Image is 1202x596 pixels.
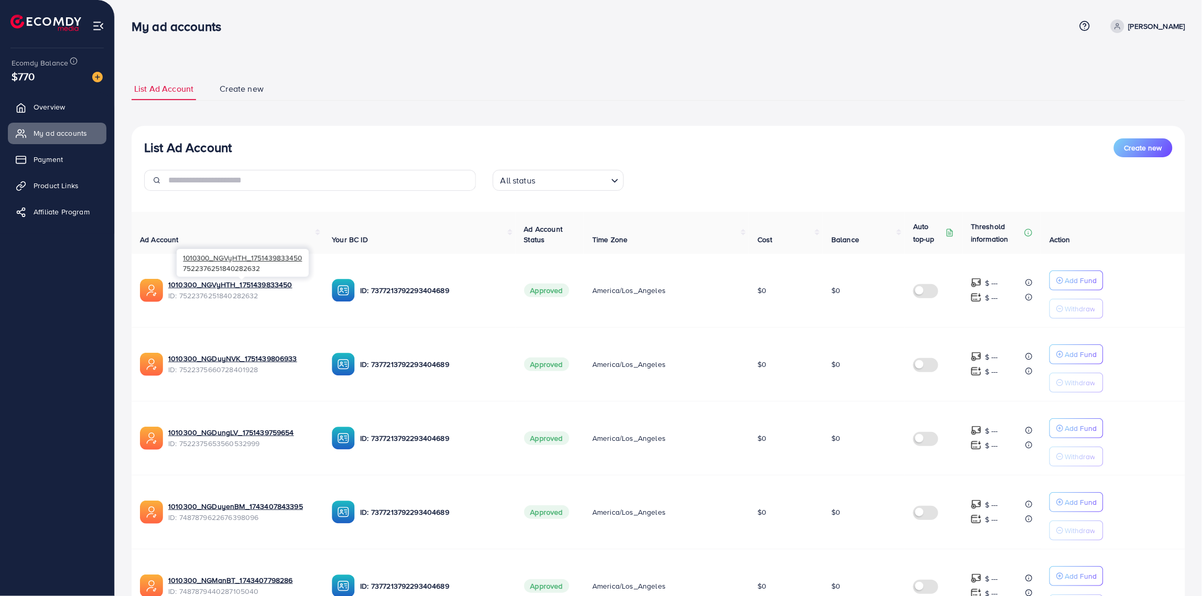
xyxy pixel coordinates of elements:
span: Cost [757,234,773,245]
button: Withdraw [1049,447,1103,467]
a: Affiliate Program [8,201,106,222]
p: ID: 7377213792293404689 [360,506,507,518]
span: Your BC ID [332,234,368,245]
p: $ --- [985,291,998,304]
button: Add Fund [1049,270,1103,290]
p: Threshold information [971,220,1022,245]
p: Add Fund [1065,422,1097,435]
img: top-up amount [971,351,982,362]
a: 1010300_NGDungLV_1751439759654 [168,427,315,438]
img: menu [92,20,104,32]
span: Ad Account Status [524,224,563,245]
span: Payment [34,154,63,165]
button: Add Fund [1049,418,1103,438]
p: $ --- [985,277,998,289]
div: Search for option [493,170,624,191]
span: Ad Account [140,234,179,245]
img: top-up amount [971,366,982,377]
button: Withdraw [1049,299,1103,319]
p: Auto top-up [913,220,944,245]
p: [PERSON_NAME] [1129,20,1185,32]
p: Withdraw [1065,376,1095,389]
span: Overview [34,102,65,112]
p: Add Fund [1065,348,1097,361]
img: top-up amount [971,573,982,584]
p: ID: 7377213792293404689 [360,284,507,297]
span: America/Los_Angeles [592,359,666,370]
span: America/Los_Angeles [592,507,666,517]
img: ic-ba-acc.ded83a64.svg [332,353,355,376]
button: Withdraw [1049,373,1103,393]
span: $0 [757,433,766,443]
img: ic-ads-acc.e4c84228.svg [140,427,163,450]
span: Product Links [34,180,79,191]
p: Withdraw [1065,524,1095,537]
h3: My ad accounts [132,19,230,34]
span: $0 [831,285,840,296]
p: $ --- [985,351,998,363]
a: logo [10,15,81,31]
img: ic-ads-acc.e4c84228.svg [140,279,163,302]
span: America/Los_Angeles [592,581,666,591]
span: Create new [1124,143,1162,153]
a: 1010300_NGDuyenBM_1743407843395 [168,501,315,512]
span: My ad accounts [34,128,87,138]
span: America/Los_Angeles [592,285,666,296]
span: $0 [757,285,766,296]
a: 1010300_NGVyHTH_1751439833450 [168,279,315,290]
a: [PERSON_NAME] [1107,19,1185,33]
a: Overview [8,96,106,117]
span: $0 [831,581,840,591]
button: Add Fund [1049,344,1103,364]
img: top-up amount [971,514,982,525]
p: Withdraw [1065,302,1095,315]
a: 1010300_NGManBT_1743407798286 [168,575,315,586]
span: $0 [831,507,840,517]
div: <span class='underline'>1010300_NGDuyNVK_1751439806933</span></br>7522375660728401928 [168,353,315,375]
button: Create new [1114,138,1173,157]
span: Action [1049,234,1070,245]
span: Affiliate Program [34,207,90,217]
span: Approved [524,505,569,519]
p: ID: 7377213792293404689 [360,432,507,445]
img: ic-ads-acc.e4c84228.svg [140,353,163,376]
p: ID: 7377213792293404689 [360,580,507,592]
p: $ --- [985,439,998,452]
p: Withdraw [1065,450,1095,463]
span: $0 [757,507,766,517]
a: Product Links [8,175,106,196]
img: ic-ba-acc.ded83a64.svg [332,501,355,524]
img: top-up amount [971,292,982,303]
p: Add Fund [1065,570,1097,582]
div: <span class='underline'>1010300_NGDungLV_1751439759654</span></br>7522375653560532999 [168,427,315,449]
input: Search for option [538,171,607,188]
span: $0 [757,581,766,591]
div: <span class='underline'>1010300_NGDuyenBM_1743407843395</span></br>7487879622676398096 [168,501,315,523]
img: top-up amount [971,499,982,510]
span: Time Zone [592,234,627,245]
img: ic-ba-acc.ded83a64.svg [332,279,355,302]
span: $0 [757,359,766,370]
span: Approved [524,431,569,445]
span: Approved [524,357,569,371]
span: Ecomdy Balance [12,58,68,68]
img: ic-ads-acc.e4c84228.svg [140,501,163,524]
p: Add Fund [1065,496,1097,508]
span: All status [499,173,538,188]
img: top-up amount [971,440,982,451]
span: ID: 7487879622676398096 [168,512,315,523]
button: Withdraw [1049,521,1103,540]
a: 1010300_NGDuyNVK_1751439806933 [168,353,315,364]
span: List Ad Account [134,83,193,95]
span: ID: 7522375660728401928 [168,364,315,375]
span: Approved [524,579,569,593]
img: ic-ba-acc.ded83a64.svg [332,427,355,450]
p: $ --- [985,425,998,437]
span: 1010300_NGVyHTH_1751439833450 [183,253,302,263]
span: Approved [524,284,569,297]
button: Add Fund [1049,492,1103,512]
iframe: Chat [1157,549,1194,588]
p: $ --- [985,513,998,526]
span: $0 [831,433,840,443]
span: America/Los_Angeles [592,433,666,443]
